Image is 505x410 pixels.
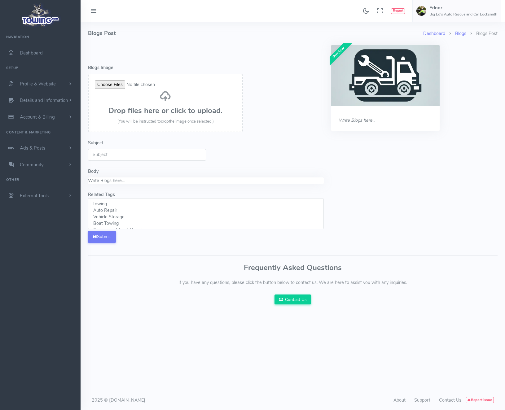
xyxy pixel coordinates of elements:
label: Subject [88,140,103,146]
label: Blogs Image [88,64,113,71]
button: Report Issue [466,397,494,403]
h4: Blogs Post [88,22,423,45]
h3: Drop files here or click to upload. [95,107,236,115]
input: Subject [88,149,206,161]
a: About [393,397,406,403]
p: If you have any questions, please click the button below to contact us. We are here to assist you... [88,279,498,286]
button: Close [307,45,324,59]
a: Blogs [455,30,466,37]
button: Report [391,8,405,14]
a: Contact Us [439,397,461,403]
option: Vehicle Storage [93,214,319,220]
h5: Ednor [429,5,497,10]
img: logo [20,2,61,28]
img: user-image [416,6,426,16]
option: Boat Towing [93,220,319,227]
label: Body [88,168,99,175]
span: Account & Billing [20,114,55,120]
span: External Tools [20,193,49,199]
a: Support [414,397,430,403]
button: Submit [88,231,116,243]
div: Write Blogs here... [88,177,324,184]
a: Contact Us [274,294,311,304]
a: Dashboard [423,30,445,37]
h6: Big Ed's Auto Rescue and Car Locksmith [429,12,497,16]
span: Ads & Posts [20,145,45,151]
span: Profile & Website [20,81,56,87]
strong: Error - [94,49,108,55]
option: Commercial Truck Repair [93,227,319,233]
span: Community [20,162,44,168]
span: Dashboard [20,50,43,56]
label: Related Tags [88,191,115,198]
span: (You will be instructed to the image once selected.) [117,119,214,124]
option: Auto Repair [93,207,319,214]
span: Details and Information [20,98,68,104]
div: 2025 © [DOMAIN_NAME] [88,397,293,404]
li: Blogs Post [466,30,498,37]
strong: crop [161,119,169,124]
h3: Frequently Asked Questions [88,264,498,272]
option: towing [93,201,319,207]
